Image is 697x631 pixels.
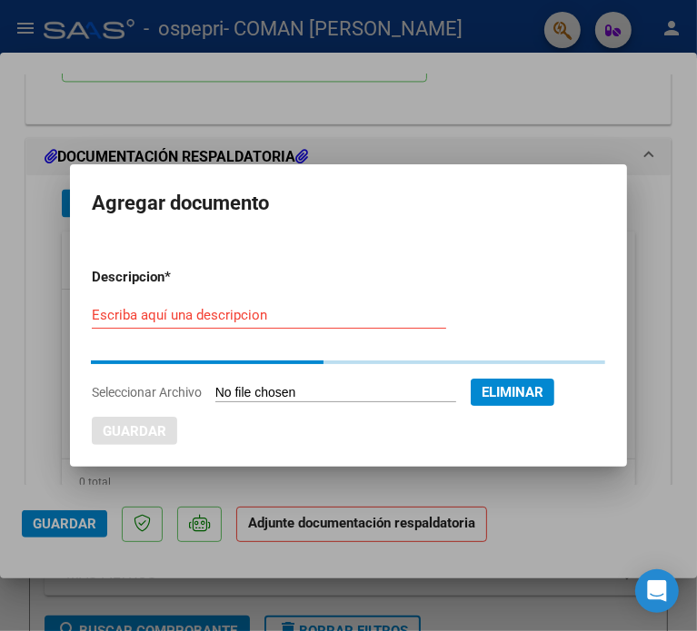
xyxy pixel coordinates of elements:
[92,186,606,221] h2: Agregar documento
[635,569,679,613] div: Open Intercom Messenger
[482,384,543,400] span: Eliminar
[471,379,554,406] button: Eliminar
[92,385,202,399] span: Seleccionar Archivo
[92,417,177,445] button: Guardar
[103,423,166,439] span: Guardar
[92,267,246,288] p: Descripcion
